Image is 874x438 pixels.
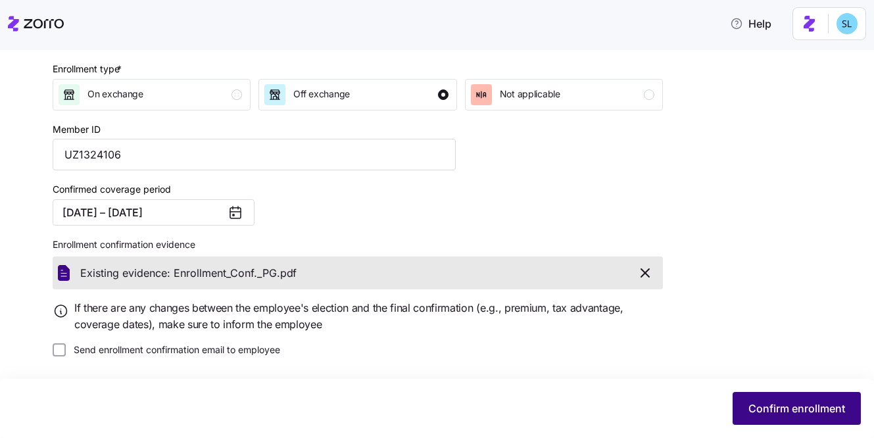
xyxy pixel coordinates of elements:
[87,87,143,101] span: On exchange
[53,238,195,251] span: Enrollment confirmation evidence
[53,62,124,76] div: Enrollment type
[53,182,171,197] label: Confirmed coverage period
[748,401,845,416] span: Confirm enrollment
[500,87,560,101] span: Not applicable
[66,343,280,356] label: Send enrollment confirmation email to employee
[80,265,280,281] span: Existing evidence: Enrollment_Conf._PG.
[280,265,297,281] span: pdf
[293,87,350,101] span: Off exchange
[53,122,101,137] label: Member ID
[74,300,663,333] span: If there are any changes between the employee's election and the final confirmation (e.g., premiu...
[53,199,255,226] button: [DATE] – [DATE]
[730,16,771,32] span: Help
[53,139,456,170] input: Type Member ID
[733,392,861,425] button: Confirm enrollment
[837,13,858,34] img: 7c620d928e46699fcfb78cede4daf1d1
[719,11,782,37] button: Help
